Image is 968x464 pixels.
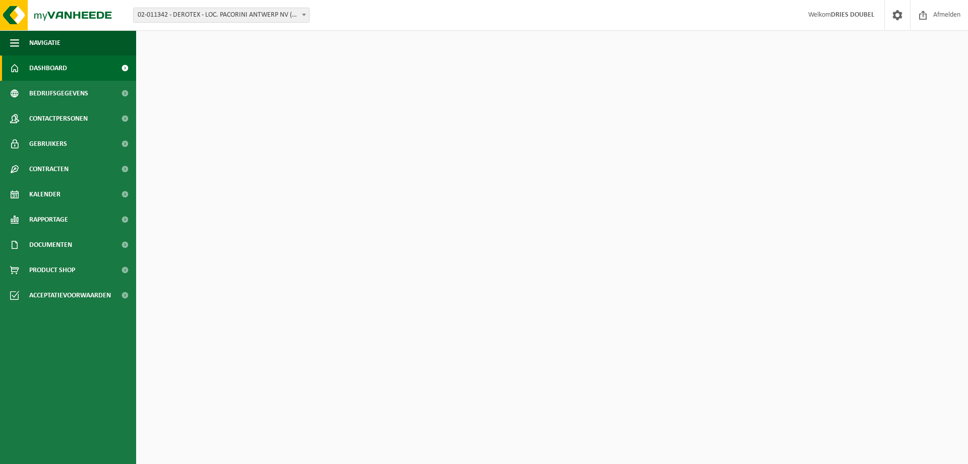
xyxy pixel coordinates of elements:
[29,131,67,157] span: Gebruikers
[29,81,88,106] span: Bedrijfsgegevens
[133,8,310,23] span: 02-011342 - DEROTEX - LOC. PACORINI ANTWERP NV (MULHOUSELAAN-NRD) - Antwerpen
[29,106,88,131] span: Contactpersonen
[29,257,75,283] span: Product Shop
[29,157,69,182] span: Contracten
[29,207,68,232] span: Rapportage
[29,56,67,81] span: Dashboard
[29,182,60,207] span: Kalender
[134,8,309,22] span: 02-011342 - DEROTEX - LOC. PACORINI ANTWERP NV (MULHOUSELAAN-NRD) - Antwerpen
[29,30,60,56] span: Navigatie
[831,11,874,19] strong: DRIES DOUBEL
[29,232,72,257] span: Documenten
[29,283,111,308] span: Acceptatievoorwaarden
